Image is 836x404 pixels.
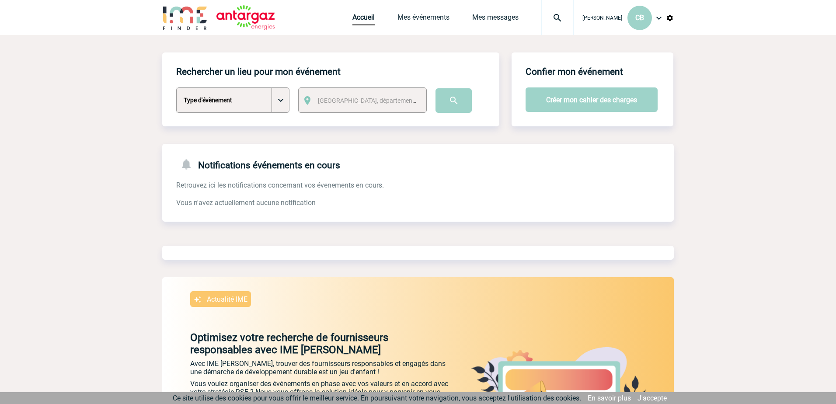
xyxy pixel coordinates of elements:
[207,295,247,303] p: Actualité IME
[176,66,341,77] h4: Rechercher un lieu pour mon événement
[176,199,316,207] span: Vous n'avez actuellement aucune notification
[637,394,667,402] a: J'accepte
[318,97,439,104] span: [GEOGRAPHIC_DATA], département, région...
[526,66,623,77] h4: Confier mon événement
[472,13,519,25] a: Mes messages
[352,13,375,25] a: Accueil
[162,331,453,356] p: Optimisez votre recherche de fournisseurs responsables avec IME [PERSON_NAME]
[397,13,449,25] a: Mes événements
[176,158,340,171] h4: Notifications événements en cours
[582,15,622,21] span: [PERSON_NAME]
[588,394,631,402] a: En savoir plus
[180,158,198,171] img: notifications-24-px-g.png
[635,14,644,22] span: CB
[162,5,208,30] img: IME-Finder
[435,88,472,113] input: Submit
[190,359,453,376] p: Avec IME [PERSON_NAME], trouver des fournisseurs responsables et engagés dans une démarche de dév...
[176,181,384,189] span: Retrouvez ici les notifications concernant vos évenements en cours.
[173,394,581,402] span: Ce site utilise des cookies pour vous offrir le meilleur service. En poursuivant votre navigation...
[526,87,658,112] button: Créer mon cahier des charges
